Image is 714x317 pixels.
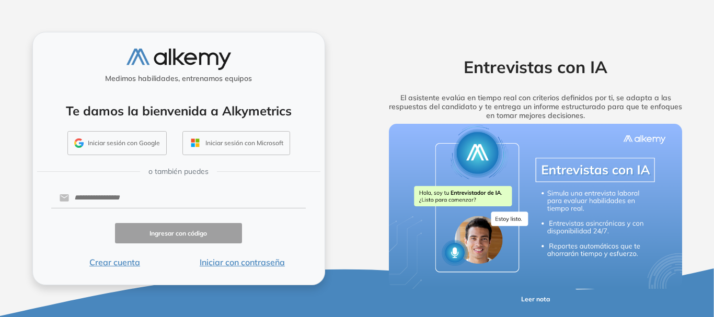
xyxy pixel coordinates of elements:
button: Iniciar sesión con Google [67,131,167,155]
button: Iniciar con contraseña [178,256,306,268]
img: GMAIL_ICON [74,138,84,148]
img: logo-alkemy [126,49,231,70]
button: Ingresar con código [115,223,243,243]
button: Iniciar sesión con Microsoft [182,131,290,155]
iframe: Chat Widget [526,196,714,317]
img: img-more-info [389,124,683,289]
h2: Entrevistas con IA [373,57,699,77]
span: o también puedes [148,166,209,177]
h4: Te damos la bienvenida a Alkymetrics [47,103,311,119]
div: Widget de chat [526,196,714,317]
h5: Medimos habilidades, entrenamos equipos [37,74,320,83]
button: Crear cuenta [51,256,179,268]
button: Leer nota [495,289,577,309]
h5: El asistente evalúa en tiempo real con criterios definidos por ti, se adapta a las respuestas del... [373,93,699,120]
img: OUTLOOK_ICON [189,137,201,149]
